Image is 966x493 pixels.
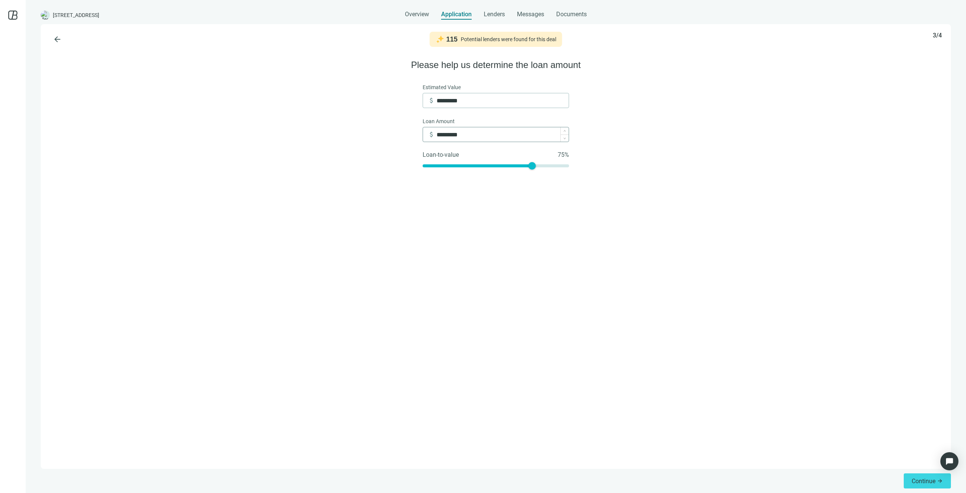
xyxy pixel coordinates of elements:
[563,130,566,132] span: up
[423,83,461,91] span: Estimated Value
[441,11,472,18] span: Application
[41,11,50,20] img: deal-logo
[904,473,951,488] button: Continuearrow_forward
[446,35,457,44] span: 115
[517,11,544,18] span: Messages
[940,452,958,470] div: Open Intercom Messenger
[405,11,429,18] span: Overview
[50,32,65,47] button: arrow_back
[563,137,566,140] span: down
[423,117,455,125] span: Loan Amount
[484,11,505,18] span: Lenders
[50,59,942,71] h2: Please help us determine the loan amount
[461,36,556,42] div: Potential lenders were found for this deal
[558,151,569,159] span: 75 %
[560,127,569,134] span: Increase Value
[428,131,435,138] span: attach_money
[428,97,435,104] span: attach_money
[53,11,99,19] span: [STREET_ADDRESS]
[937,478,943,484] span: arrow_forward
[556,11,587,18] span: Documents
[423,151,459,159] span: Loan-to-value
[912,478,935,485] span: Continue
[53,35,62,44] span: arrow_back
[933,32,942,39] span: 3/4
[560,134,569,142] span: Decrease Value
